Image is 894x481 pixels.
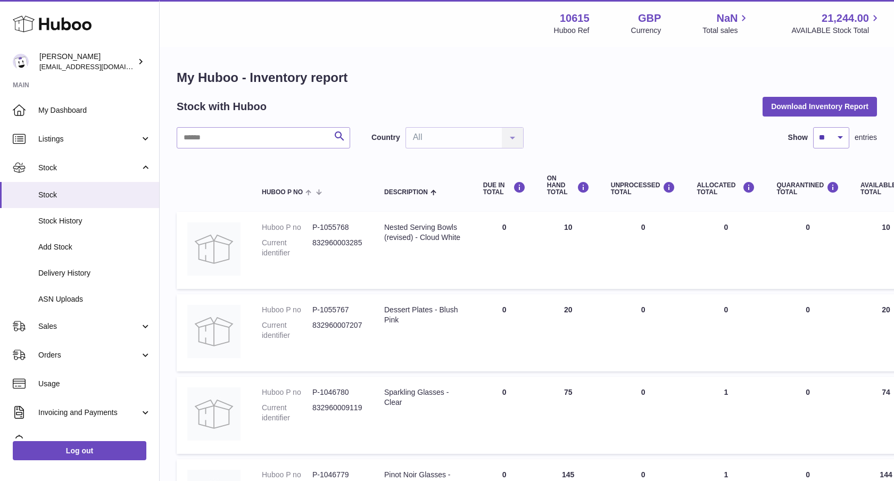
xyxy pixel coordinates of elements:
span: Delivery History [38,268,151,278]
span: 0 [806,388,810,396]
span: Usage [38,379,151,389]
dd: 832960003285 [312,238,363,258]
span: Description [384,189,428,196]
td: 10 [536,212,600,289]
h2: Stock with Huboo [177,99,267,114]
td: 0 [473,377,536,454]
dd: P-1055767 [312,305,363,315]
span: 0 [806,470,810,479]
div: UNPROCESSED Total [611,181,676,196]
span: 0 [806,223,810,231]
span: Huboo P no [262,189,303,196]
dd: P-1055768 [312,222,363,233]
img: product image [187,222,241,276]
td: 75 [536,377,600,454]
div: ALLOCATED Total [697,181,755,196]
dt: Huboo P no [262,222,312,233]
span: Orders [38,350,140,360]
span: 0 [806,305,810,314]
img: product image [187,387,241,441]
dd: P-1046779 [312,470,363,480]
span: Listings [38,134,140,144]
dd: 832960009119 [312,403,363,423]
h1: My Huboo - Inventory report [177,69,877,86]
span: Add Stock [38,242,151,252]
div: Nested Serving Bowls (revised) - Cloud White [384,222,462,243]
td: 0 [686,212,766,289]
td: 0 [600,294,686,371]
dt: Huboo P no [262,305,312,315]
a: Log out [13,441,146,460]
td: 0 [600,212,686,289]
span: entries [855,132,877,143]
span: Sales [38,321,140,331]
label: Show [788,132,808,143]
a: NaN Total sales [702,11,750,36]
span: My Dashboard [38,105,151,115]
dt: Huboo P no [262,470,312,480]
div: Dessert Plates - Blush Pink [384,305,462,325]
label: Country [371,132,400,143]
a: 21,244.00 AVAILABLE Stock Total [791,11,881,36]
dt: Current identifier [262,320,312,341]
span: [EMAIL_ADDRESS][DOMAIN_NAME] [39,62,156,71]
img: product image [187,305,241,358]
div: Currency [631,26,661,36]
strong: 10615 [560,11,590,26]
span: ASN Uploads [38,294,151,304]
dd: 832960007207 [312,320,363,341]
td: 0 [600,377,686,454]
td: 0 [686,294,766,371]
div: QUARANTINED Total [776,181,839,196]
dd: P-1046780 [312,387,363,397]
dt: Current identifier [262,403,312,423]
span: NaN [716,11,738,26]
div: Sparkling Glasses - Clear [384,387,462,408]
dt: Huboo P no [262,387,312,397]
dt: Current identifier [262,238,312,258]
td: 0 [473,294,536,371]
span: Invoicing and Payments [38,408,140,418]
span: Stock History [38,216,151,226]
td: 1 [686,377,766,454]
div: DUE IN TOTAL [483,181,526,196]
div: [PERSON_NAME] [39,52,135,72]
button: Download Inventory Report [763,97,877,116]
td: 0 [473,212,536,289]
img: fulfillment@fable.com [13,54,29,70]
span: AVAILABLE Stock Total [791,26,881,36]
span: Total sales [702,26,750,36]
span: Stock [38,163,140,173]
td: 20 [536,294,600,371]
span: Cases [38,436,151,446]
div: Huboo Ref [554,26,590,36]
span: 21,244.00 [822,11,869,26]
div: ON HAND Total [547,175,590,196]
strong: GBP [638,11,661,26]
span: Stock [38,190,151,200]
